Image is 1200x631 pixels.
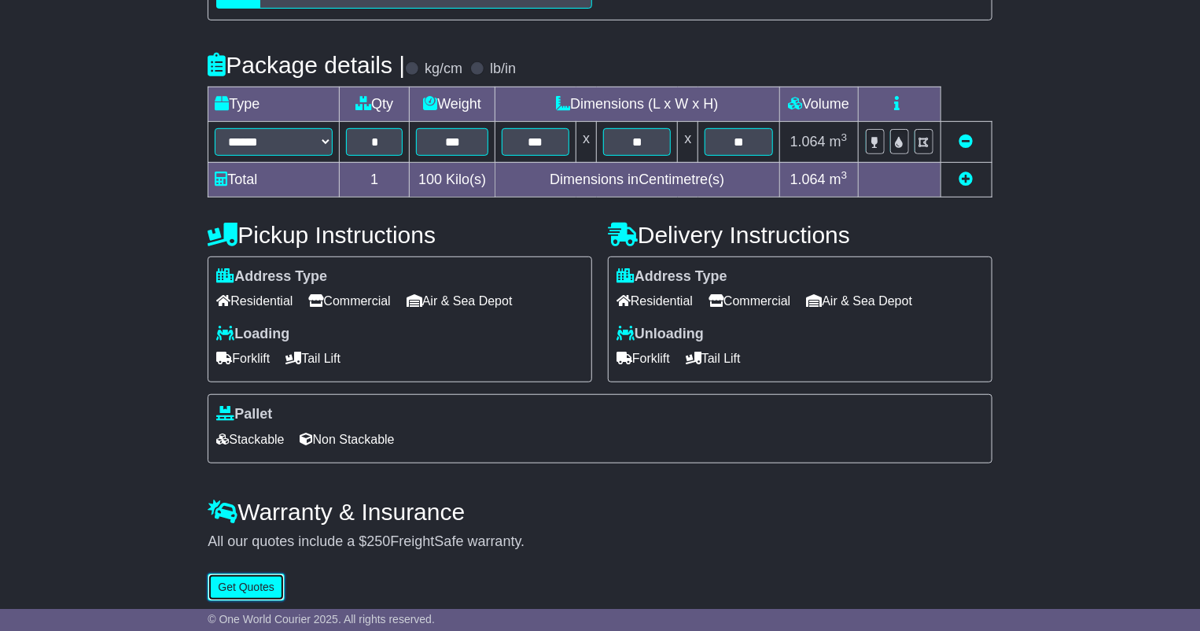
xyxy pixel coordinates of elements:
[216,346,270,371] span: Forklift
[208,87,340,121] td: Type
[495,87,780,121] td: Dimensions (L x W x H)
[410,162,495,197] td: Kilo(s)
[576,121,597,162] td: x
[208,613,435,625] span: © One World Courier 2025. All rights reserved.
[216,406,272,423] label: Pallet
[208,222,592,248] h4: Pickup Instructions
[285,346,340,371] span: Tail Lift
[208,52,405,78] h4: Package details |
[418,172,442,187] span: 100
[790,172,826,187] span: 1.064
[608,222,992,248] h4: Delivery Instructions
[425,61,462,78] label: kg/cm
[208,499,992,525] h4: Warranty & Insurance
[686,346,741,371] span: Tail Lift
[308,289,390,313] span: Commercial
[216,326,289,343] label: Loading
[410,87,495,121] td: Weight
[366,533,390,549] span: 250
[709,289,790,313] span: Commercial
[340,162,410,197] td: 1
[407,289,513,313] span: Air & Sea Depot
[490,61,516,78] label: lb/in
[617,326,704,343] label: Unloading
[216,268,327,286] label: Address Type
[208,162,340,197] td: Total
[495,162,780,197] td: Dimensions in Centimetre(s)
[841,131,848,143] sup: 3
[830,134,848,149] span: m
[790,134,826,149] span: 1.064
[678,121,698,162] td: x
[779,87,858,121] td: Volume
[216,289,293,313] span: Residential
[300,427,395,452] span: Non Stackable
[617,289,693,313] span: Residential
[830,172,848,187] span: m
[208,574,285,601] button: Get Quotes
[216,427,284,452] span: Stackable
[208,533,992,551] div: All our quotes include a $ FreightSafe warranty.
[806,289,912,313] span: Air & Sea Depot
[617,268,727,286] label: Address Type
[340,87,410,121] td: Qty
[841,169,848,181] sup: 3
[959,172,974,187] a: Add new item
[617,346,670,371] span: Forklift
[959,134,974,149] a: Remove this item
